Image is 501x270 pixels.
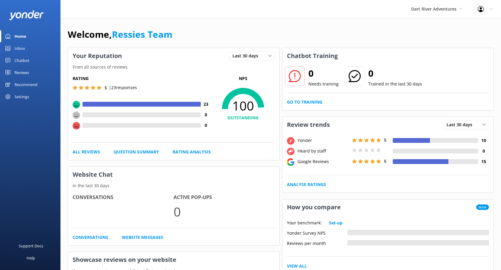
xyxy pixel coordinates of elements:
div: Heard by staff [296,148,350,154]
h4: 15 [478,158,489,165]
a: Rating Analysis [173,149,211,155]
div: Reviews [15,66,29,79]
h4: OUTSTANDING [211,114,275,121]
h4: 0 [201,111,211,118]
h3: Review trends [282,117,334,133]
div: Help [27,252,35,264]
h4: 10 [478,137,489,144]
h4: 0 [478,148,489,154]
a: View All [287,263,307,269]
h4: 0 [201,122,211,129]
div: Google Reviews [296,158,350,165]
a: Go to Training [287,99,322,105]
div: Home [15,30,26,42]
h4: 23 [201,101,211,108]
img: yonder-white-logo.png [9,10,44,20]
p: NPS [211,75,275,82]
h4: Conversations [73,194,174,201]
div: Support Docs [19,240,43,252]
h2: 0 [308,66,339,81]
div: Recommend [15,79,37,91]
p: Trained in the last 30 days [368,81,422,87]
div: Inbox [15,42,25,54]
h1: Welcome, [68,27,172,42]
span: Last 30 days [233,53,262,59]
h4: Active Pop-ups [174,194,275,201]
p: Your benchmark: [287,220,322,226]
h3: Showcase reviews on your website [68,252,279,268]
h5: Rating [73,75,211,82]
span: New [476,204,489,210]
a: Ressies Team [112,28,172,40]
h2: 0 [368,66,422,81]
a: Analyse Ratings [287,181,326,188]
h3: Your Reputation [68,48,126,64]
div: Chatbot [15,54,29,66]
p: In the last 30 days [68,182,279,189]
a: Question Summary [114,149,159,155]
span: 5 [384,158,386,164]
a: Website Messages [122,234,163,241]
div: Settings [15,91,29,103]
span: 100 [211,98,275,113]
a: Set-up [329,220,343,226]
div: Yonder Survey NPS [287,230,347,235]
a: Conversations [73,234,108,241]
span: Last 30 days [447,121,476,128]
div: Reviews per month [287,240,347,246]
h3: Chatbot Training [282,48,342,64]
a: All Reviews [73,149,100,155]
span: 5 [105,85,107,91]
span: Dart River Adventures [411,6,457,12]
div: Yonder [296,137,350,144]
h3: Website Chat [68,167,279,182]
p: | 23 responses [109,84,137,91]
p: From all sources of reviews [68,64,279,70]
span: 5 [384,137,386,143]
h3: How you compare [282,199,345,215]
p: Needs training [308,81,339,87]
p: 0 [174,201,275,222]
